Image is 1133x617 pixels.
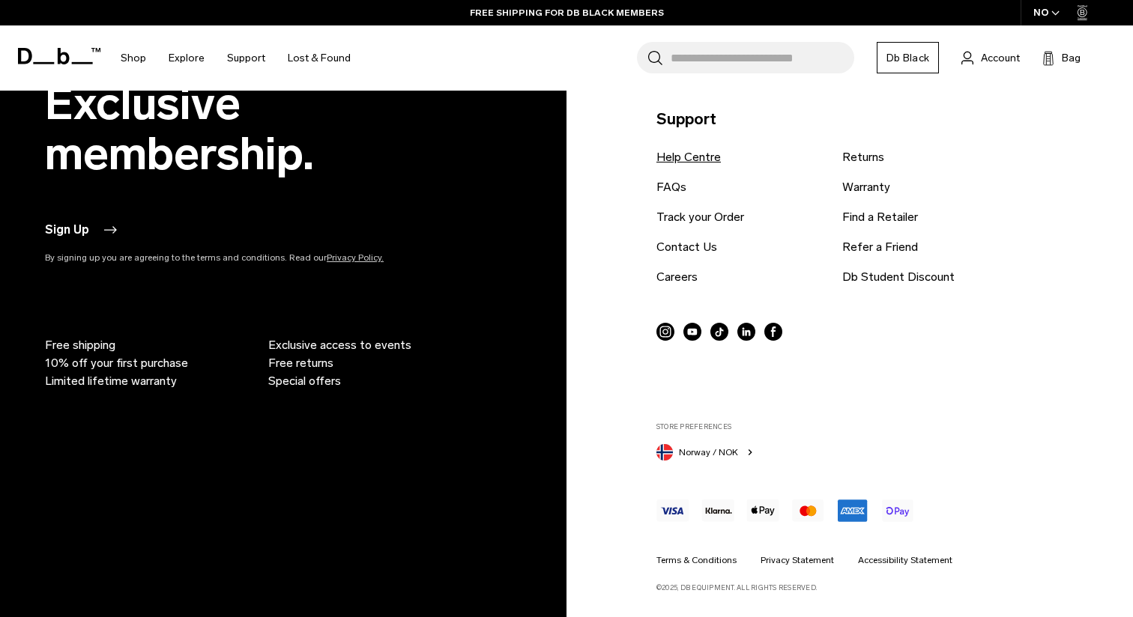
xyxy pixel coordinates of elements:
span: Free shipping [45,336,115,354]
a: Refer a Friend [842,238,918,256]
span: Account [981,50,1020,66]
h2: Db Black. Exclusive membership. [45,28,450,179]
a: Privacy Statement [761,553,834,567]
a: Track your Order [656,208,744,226]
a: Careers [656,268,698,286]
button: Sign Up [45,221,119,239]
a: Db Black [877,42,939,73]
label: Store Preferences [656,422,1091,432]
span: Bag [1062,50,1081,66]
span: 10% off your first purchase [45,354,188,372]
nav: Main Navigation [109,25,362,91]
a: Help Centre [656,148,721,166]
a: Contact Us [656,238,717,256]
p: By signing up you are agreeing to the terms and conditions. Read our [45,251,450,264]
a: Account [961,49,1020,67]
a: Privacy Policy. [327,252,384,263]
span: Special offers [268,372,341,390]
a: Shop [121,31,146,85]
a: FREE SHIPPING FOR DB BLACK MEMBERS [470,6,664,19]
span: Norway / NOK [679,446,738,459]
a: Returns [842,148,884,166]
a: Terms & Conditions [656,553,737,567]
span: Free returns [268,354,333,372]
button: Bag [1042,49,1081,67]
a: Warranty [842,178,890,196]
a: FAQs [656,178,686,196]
span: Exclusive access to events [268,336,411,354]
a: Support [227,31,265,85]
a: Lost & Found [288,31,351,85]
p: ©2025, Db Equipment. All rights reserved. [656,577,1091,593]
a: Accessibility Statement [858,553,952,567]
a: Db Student Discount [842,268,955,286]
img: Norway [656,444,673,461]
span: Limited lifetime warranty [45,372,177,390]
p: Support [656,107,1091,131]
button: Norway Norway / NOK [656,441,756,461]
a: Find a Retailer [842,208,918,226]
a: Explore [169,31,205,85]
